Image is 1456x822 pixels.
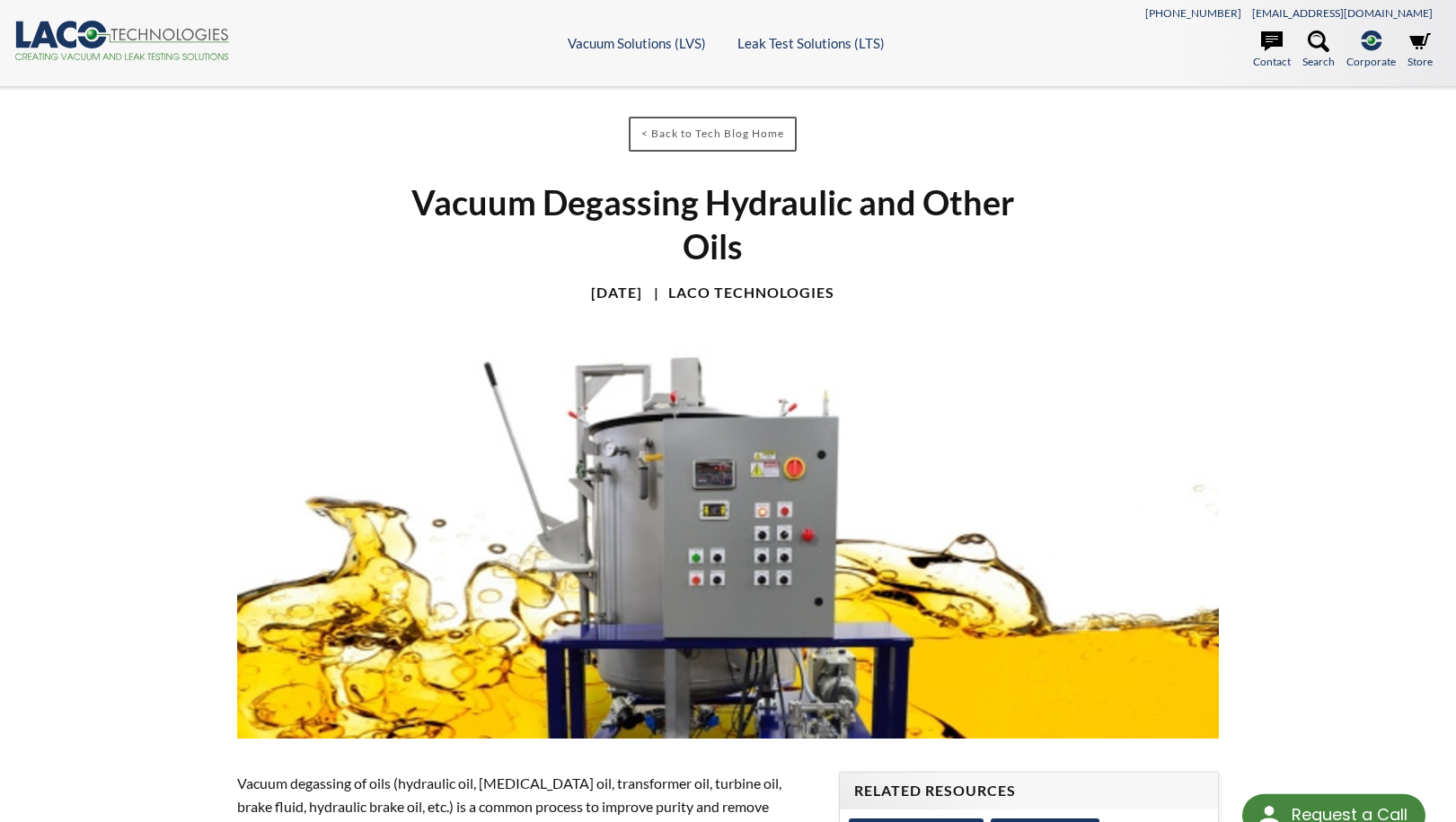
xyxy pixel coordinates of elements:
h1: Vacuum Degassing Hydraulic and Other Oils [385,180,1040,269]
a: Store [1407,31,1433,70]
a: [PHONE_NUMBER] [1145,6,1241,20]
h4: Related Resources [854,782,1204,800]
a: Leak Test Solutions (LTS) [737,35,885,51]
a: Contact [1253,31,1291,70]
h4: LACO Technologies [645,284,834,302]
span: Corporate [1346,53,1396,70]
a: Vacuum Solutions (LVS) [568,35,706,51]
a: [EMAIL_ADDRESS][DOMAIN_NAME] [1252,6,1433,20]
h4: [DATE] [591,284,642,302]
a: Search [1302,31,1335,70]
a: < Back to Tech Blog Home [629,117,797,152]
